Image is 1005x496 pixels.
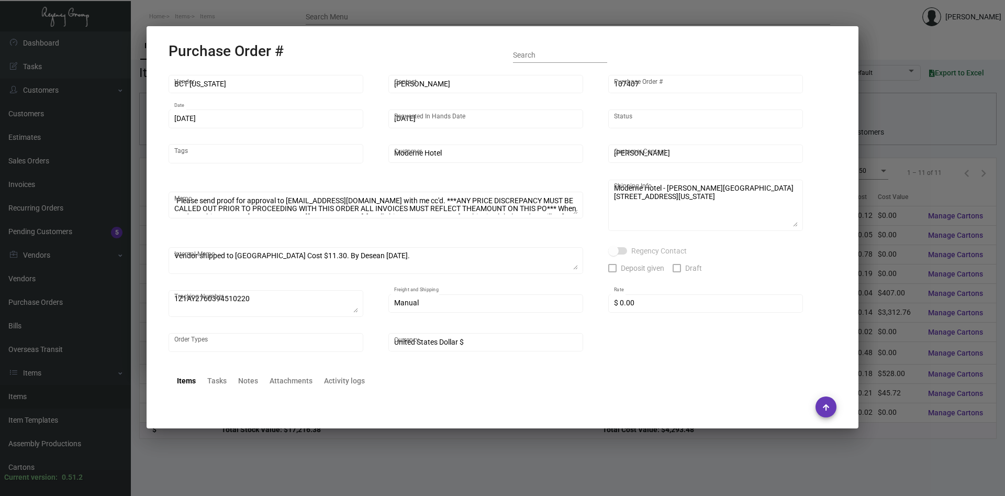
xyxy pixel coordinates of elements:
[177,376,196,387] div: Items
[394,299,419,307] span: Manual
[207,376,227,387] div: Tasks
[62,472,83,483] div: 0.51.2
[621,262,664,274] span: Deposit given
[169,42,284,60] h2: Purchase Order #
[4,472,58,483] div: Current version:
[631,245,687,257] span: Regency Contact
[685,262,702,274] span: Draft
[270,376,312,387] div: Attachments
[238,376,258,387] div: Notes
[324,376,365,387] div: Activity logs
